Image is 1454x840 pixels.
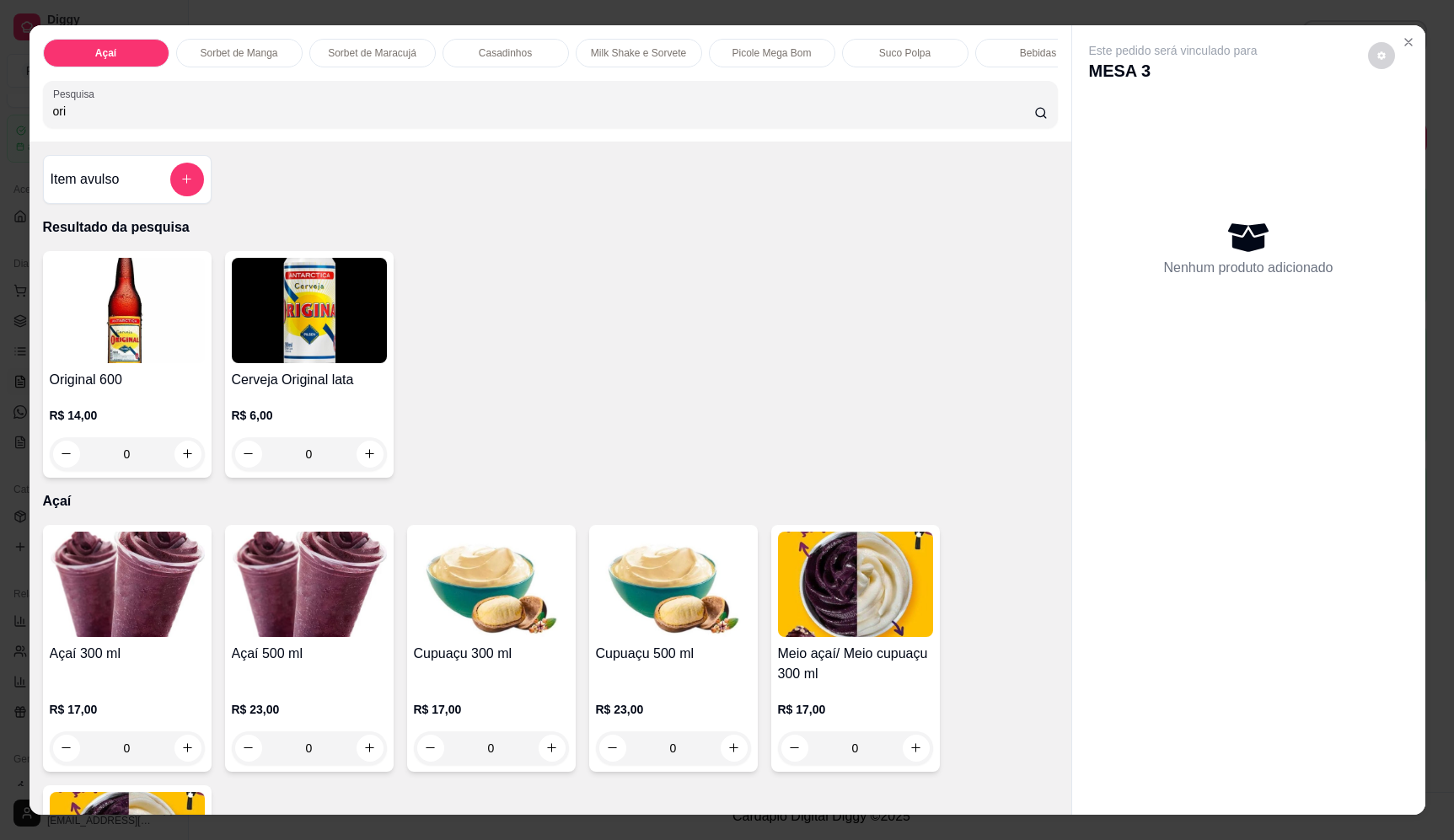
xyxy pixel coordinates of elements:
[414,644,569,664] h4: Cupuaçu 300 ml
[200,46,277,60] p: Sorbet de Manga
[596,701,751,718] p: R$ 23,00
[232,644,387,664] h4: Açaí 500 ml
[235,441,262,468] button: decrease-product-quantity
[596,644,751,664] h4: Cupuaçu 500 ml
[414,532,569,637] img: product-image
[479,46,532,60] p: Casadinhos
[732,46,811,60] p: Picole Mega Bom
[357,441,384,468] button: increase-product-quantity
[43,217,1058,238] p: Resultado da pesquisa
[414,701,569,718] p: R$ 17,00
[1020,46,1056,60] p: Bebidas
[1368,42,1395,69] button: decrease-product-quantity
[170,163,204,196] button: add-separate-item
[50,701,205,718] p: R$ 17,00
[591,46,686,60] p: Milk Shake e Sorvete
[232,370,387,390] h4: Cerveja Original lata
[232,532,387,637] img: product-image
[778,701,933,718] p: R$ 17,00
[328,46,416,60] p: Sorbet de Maracujá
[232,258,387,363] img: product-image
[1395,29,1422,56] button: Close
[95,46,116,60] p: Açaí
[778,532,933,637] img: product-image
[50,370,205,390] h4: Original 600
[879,46,931,60] p: Suco Polpa
[232,701,387,718] p: R$ 23,00
[1089,42,1258,59] p: Este pedido será vinculado para
[53,103,1034,120] input: Pesquisa
[1163,258,1333,278] p: Nenhum produto adicionado
[1089,59,1258,83] p: MESA 3
[50,644,205,664] h4: Açaí 300 ml
[50,258,205,363] img: product-image
[51,169,120,190] h4: Item avulso
[43,491,1058,511] p: Açaí
[53,87,100,101] label: Pesquisa
[232,407,387,424] p: R$ 6,00
[53,441,80,468] button: decrease-product-quantity
[778,644,933,684] h4: Meio açaí/ Meio cupuaçu 300 ml
[174,441,201,468] button: increase-product-quantity
[50,407,205,424] p: R$ 14,00
[50,532,205,637] img: product-image
[596,532,751,637] img: product-image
